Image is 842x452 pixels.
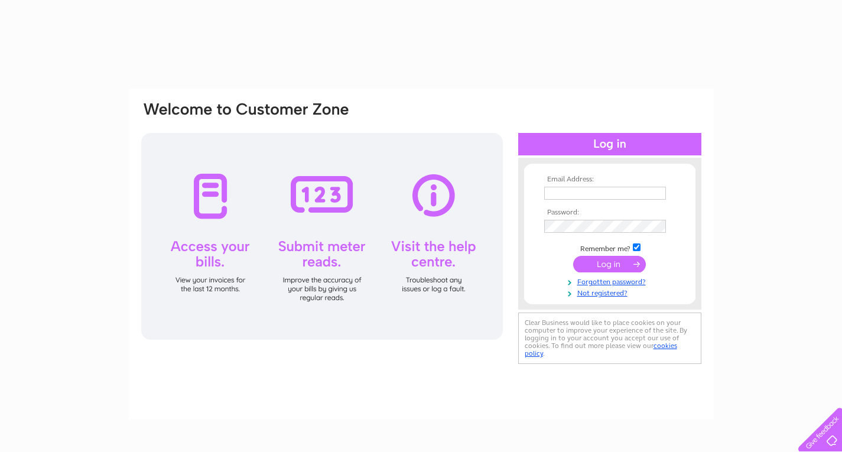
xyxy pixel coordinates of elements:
td: Remember me? [541,242,678,253]
a: cookies policy [525,342,677,357]
th: Password: [541,209,678,217]
a: Not registered? [544,287,678,298]
a: Forgotten password? [544,275,678,287]
input: Submit [573,256,646,272]
th: Email Address: [541,175,678,184]
div: Clear Business would like to place cookies on your computer to improve your experience of the sit... [518,313,701,364]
